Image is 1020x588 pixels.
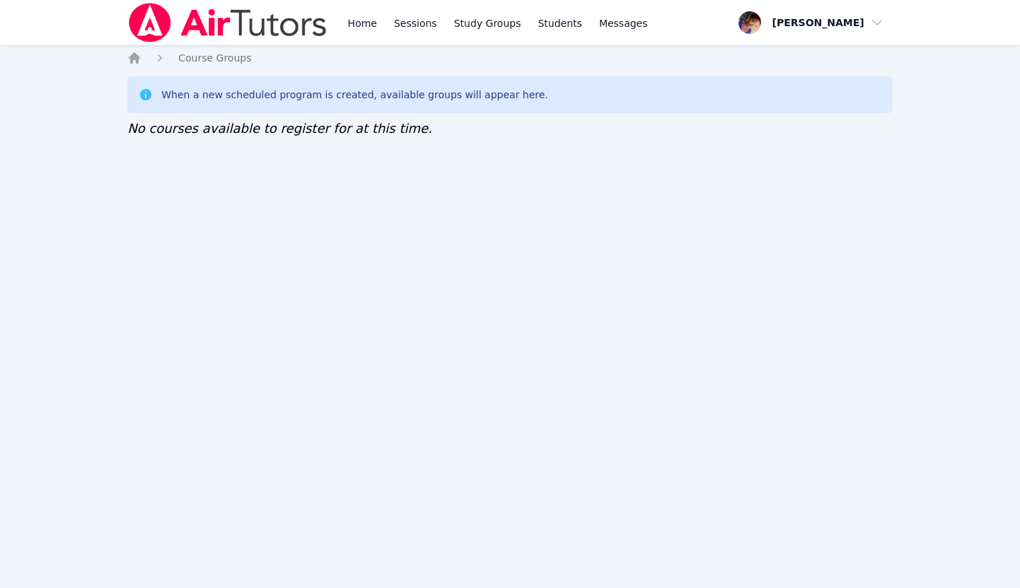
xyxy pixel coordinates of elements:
span: Messages [599,16,648,30]
a: Course Groups [178,51,251,65]
nav: Breadcrumb [127,51,893,65]
img: Air Tutors [127,3,328,42]
div: When a new scheduled program is created, available groups will appear here. [161,88,548,102]
span: No courses available to register for at this time. [127,121,432,136]
span: Course Groups [178,52,251,64]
